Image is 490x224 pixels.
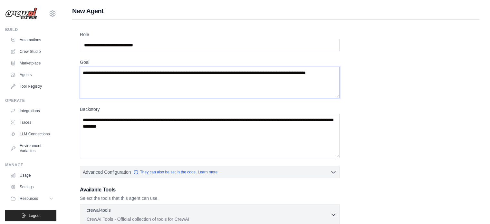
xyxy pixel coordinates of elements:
div: Operate [5,98,56,103]
a: Automations [8,35,56,45]
button: Logout [5,210,56,221]
h3: Available Tools [80,186,340,194]
p: crewai-tools [87,207,111,213]
label: Goal [80,59,340,65]
div: Manage [5,162,56,168]
img: Logo [5,7,37,20]
div: Build [5,27,56,32]
a: Tool Registry [8,81,56,92]
a: Marketplace [8,58,56,68]
p: Select the tools that this agent can use. [80,195,340,201]
label: Backstory [80,106,340,112]
span: Resources [20,196,38,201]
span: Advanced Configuration [83,169,131,175]
h1: New Agent [72,6,480,15]
a: LLM Connections [8,129,56,139]
span: Logout [29,213,41,218]
a: They can also be set in the code. Learn more [133,170,217,175]
a: Agents [8,70,56,80]
button: Resources [8,193,56,204]
p: CrewAI Tools - Official collection of tools for CrewAI [87,216,330,222]
a: Environment Variables [8,141,56,156]
a: Usage [8,170,56,180]
a: Integrations [8,106,56,116]
label: Role [80,31,340,38]
a: Settings [8,182,56,192]
button: crewai-tools CrewAI Tools - Official collection of tools for CrewAI [83,207,337,222]
button: Advanced Configuration They can also be set in the code. Learn more [80,166,339,178]
a: Traces [8,117,56,128]
a: Crew Studio [8,46,56,57]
